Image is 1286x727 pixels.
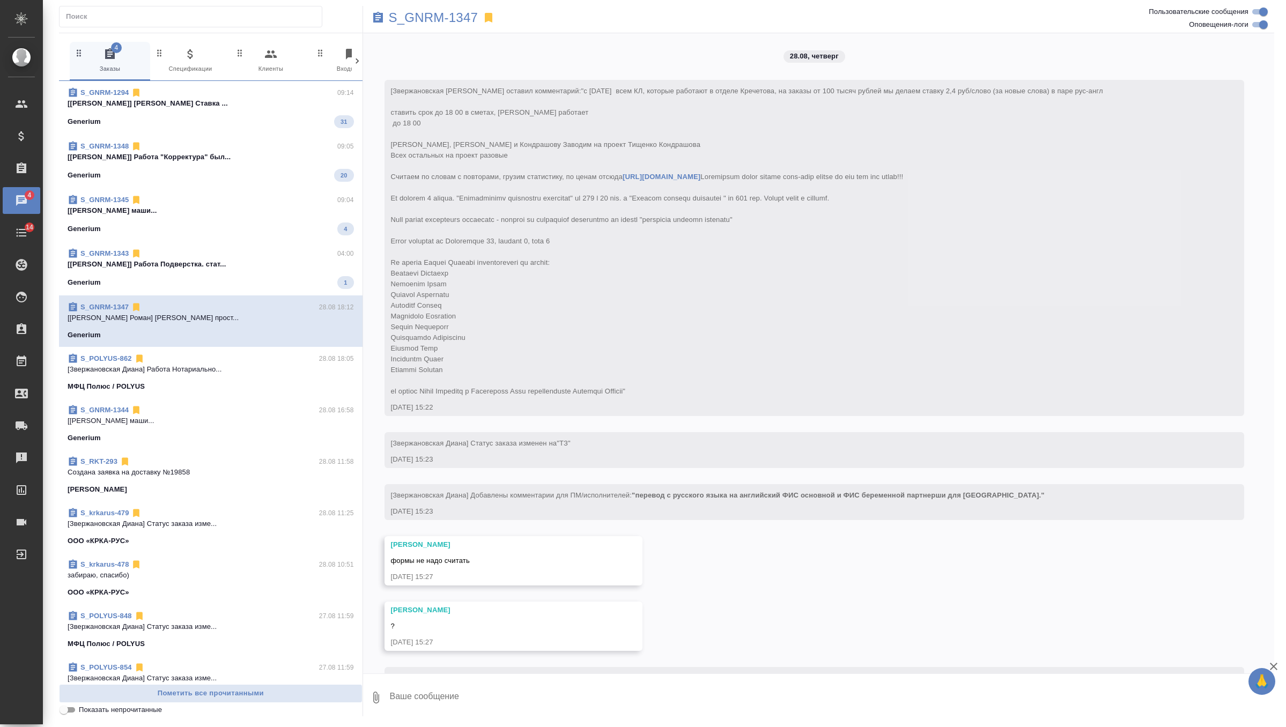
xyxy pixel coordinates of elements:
a: S_GNRM-1345 [80,196,129,204]
svg: Зажми и перетащи, чтобы поменять порядок вкладок [74,48,84,58]
p: Generium [68,433,101,443]
a: S_POLYUS-854 [80,663,132,671]
svg: Зажми и перетащи, чтобы поменять порядок вкладок [154,48,165,58]
p: [Звержановская Диана] Статус заказа изме... [68,621,354,632]
a: S_RKT-293 [80,457,117,465]
button: 🙏 [1248,668,1275,695]
span: Пользовательские сообщения [1149,6,1248,17]
p: ООО «КРКА-РУС» [68,536,129,546]
p: [[PERSON_NAME]] [PERSON_NAME] Ставка ... [68,98,354,109]
a: S_krkarus-478 [80,560,129,568]
p: [Звержановская Диана] Статус заказа изме... [68,673,354,684]
div: S_RKT-29328.08 11:58Создана заявка на доставку №19858[PERSON_NAME] [59,450,363,501]
svg: Отписаться [131,508,142,518]
a: S_GNRM-1294 [80,88,129,97]
div: S_krkarus-47828.08 10:51забираю, спасибо)ООО «КРКА-РУС» [59,553,363,604]
svg: Отписаться [131,302,142,313]
p: 28.08 18:12 [319,302,354,313]
p: Generium [68,277,101,288]
p: 28.08 18:05 [319,353,354,364]
div: S_krkarus-47928.08 11:25[Звержановская Диана] Статус заказа изме...ООО «КРКА-РУС» [59,501,363,553]
p: 28.08 11:58 [319,456,354,467]
svg: Отписаться [131,141,142,152]
p: 09:14 [337,87,354,98]
div: [DATE] 15:27 [391,637,605,648]
span: Оповещения-логи [1189,19,1248,30]
span: 4 [337,224,353,234]
p: Generium [68,170,101,181]
a: S_POLYUS-848 [80,612,132,620]
span: Клиенты [235,48,307,74]
svg: Отписаться [134,353,145,364]
a: S_GNRM-1347 [80,303,129,311]
a: S_GNRM-1348 [80,142,129,150]
svg: Зажми и перетащи, чтобы поменять порядок вкладок [235,48,245,58]
span: Входящие [315,48,387,74]
div: S_GNRM-134728.08 18:12[[PERSON_NAME] Роман] [PERSON_NAME] прост...Generium [59,295,363,347]
p: МФЦ Полюс / POLYUS [68,639,145,649]
p: 09:04 [337,195,354,205]
p: [[PERSON_NAME] маши... [68,205,354,216]
span: 4 [111,42,122,53]
p: 28.08 10:51 [319,559,354,570]
a: [URL][DOMAIN_NAME] [623,173,700,181]
p: [Звержановская Диана] Статус заказа изме... [68,518,354,529]
p: 28.08, четверг [790,51,839,62]
div: S_GNRM-129409:14[[PERSON_NAME]] [PERSON_NAME] Ставка ...Generium31 [59,81,363,135]
div: [DATE] 15:23 [391,454,1207,465]
div: [PERSON_NAME] [391,539,605,550]
p: [PERSON_NAME] [68,484,127,495]
div: S_POLYUS-84827.08 11:59[Звержановская Диана] Статус заказа изме...МФЦ Полюс / POLYUS [59,604,363,656]
svg: Отписаться [131,559,142,570]
span: Заказы [74,48,146,74]
div: [PERSON_NAME] [391,605,605,615]
div: S_POLYUS-86228.08 18:05[Звержановская Диана] Работа Нотариально...МФЦ Полюс / POLYUS [59,347,363,398]
span: 1 [337,277,353,288]
div: S_GNRM-134509:04[[PERSON_NAME] маши...Generium4 [59,188,363,242]
span: Пометить все прочитанными [65,687,357,700]
span: Показать непрочитанные [79,704,162,715]
p: 28.08 16:58 [319,405,354,416]
div: S_POLYUS-85427.08 11:59[Звержановская Диана] Статус заказа изме...МФЦ Полюс / POLYUS [59,656,363,707]
p: [[PERSON_NAME]] Работа Подверстка. стат... [68,259,354,270]
span: 31 [334,116,353,127]
a: S_GNRM-1344 [80,406,129,414]
svg: Отписаться [131,248,142,259]
p: 04:00 [337,248,354,259]
svg: Отписаться [131,195,142,205]
p: [[PERSON_NAME] Роман] [PERSON_NAME] прост... [68,313,354,323]
span: 🙏 [1253,670,1271,693]
a: 4 [3,187,40,214]
span: 4 [21,190,38,201]
svg: Отписаться [131,405,142,416]
span: [Звержановская Диана] Добавлены комментарии для ПМ/исполнителей: [391,491,1045,499]
div: S_GNRM-134304:00[[PERSON_NAME]] Работа Подверстка. стат...Generium1 [59,242,363,295]
span: "с [DATE] всем КЛ, которые работают в отделе Кречетова, на заказы от 100 тысяч рублей мы делаем с... [391,87,1103,395]
p: забираю, спасибо) [68,570,354,581]
p: 27.08 11:59 [319,662,354,673]
p: 09:05 [337,141,354,152]
div: [DATE] 15:22 [391,402,1207,413]
p: [[PERSON_NAME]] Работа "Корректура" был... [68,152,354,162]
button: Пометить все прочитанными [59,684,363,703]
div: [DATE] 15:27 [391,572,605,582]
span: 20 [334,170,353,181]
p: 27.08 11:59 [319,611,354,621]
p: 28.08 11:25 [319,508,354,518]
a: S_krkarus-479 [80,509,129,517]
a: S_GNRM-1347 [389,12,478,23]
p: [Звержановская Диана] Работа Нотариально... [68,364,354,375]
span: "ТЗ" [557,439,571,447]
div: S_GNRM-134428.08 16:58[[PERSON_NAME] маши...Generium [59,398,363,450]
span: [Звержановская [PERSON_NAME] оставил комментарий: [391,87,1103,395]
svg: Отписаться [134,662,145,673]
span: формы не надо считать [391,557,470,565]
svg: Отписаться [131,87,142,98]
div: [DATE] 15:23 [391,506,1207,517]
svg: Отписаться [120,456,130,467]
input: Поиск [66,9,322,24]
a: S_GNRM-1343 [80,249,129,257]
p: [[PERSON_NAME] маши... [68,416,354,426]
span: "перевод с русского языка на английский ФИС основной и ФИС беременной партнерши для [GEOGRAPHIC_D... [632,491,1045,499]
